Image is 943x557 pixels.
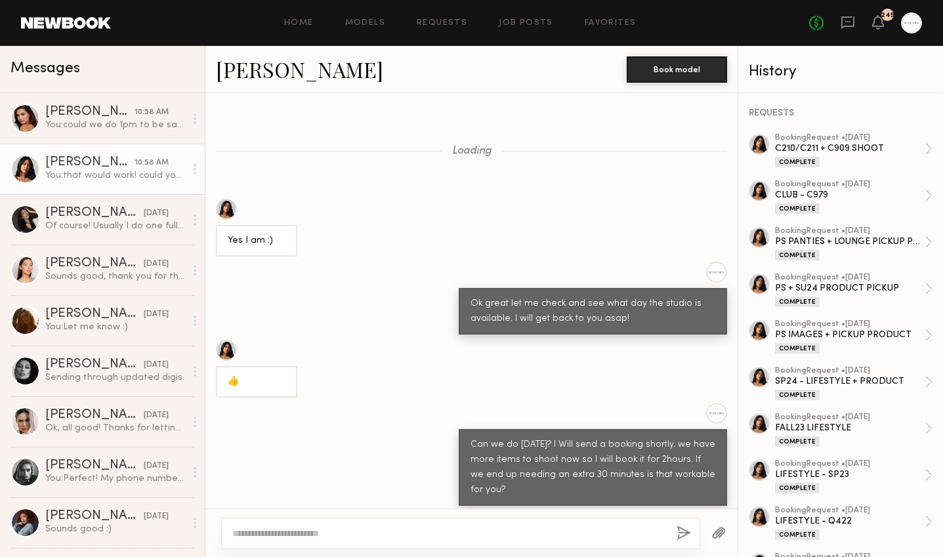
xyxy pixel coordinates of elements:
[775,282,925,295] div: PS + SU24 PRODUCT PICKUP
[775,422,925,434] div: FALL23 LIFESTYLE
[284,19,314,28] a: Home
[144,207,169,220] div: [DATE]
[216,55,383,83] a: [PERSON_NAME]
[881,12,894,19] div: 245
[749,64,933,79] div: History
[45,371,185,384] div: Sending through updated digis.
[45,409,144,422] div: [PERSON_NAME]
[471,297,715,327] div: Ok great let me check and see what day the studio is available. I will get back to you asap!
[775,236,925,248] div: PS PANTIES + LOUNGE PICKUP PRODUCT
[775,180,925,189] div: booking Request • [DATE]
[45,106,135,119] div: [PERSON_NAME]
[144,510,169,523] div: [DATE]
[775,390,820,400] div: Complete
[585,19,637,28] a: Favorites
[775,375,925,388] div: SP24 - LIFESTYLE + PRODUCT
[775,320,925,329] div: booking Request • [DATE]
[775,227,933,260] a: bookingRequest •[DATE]PS PANTIES + LOUNGE PICKUP PRODUCTComplete
[228,234,285,249] div: Yes I am :)
[144,308,169,321] div: [DATE]
[45,422,185,434] div: Ok, all good! Thanks for letting me know.
[775,506,933,540] a: bookingRequest •[DATE]LIFESTYLE - Q422Complete
[45,321,185,333] div: You: Let me know :)
[45,459,144,472] div: [PERSON_NAME]
[775,436,820,447] div: Complete
[45,510,144,523] div: [PERSON_NAME]
[775,134,933,167] a: bookingRequest •[DATE]C210/C211 + C909 SHOOTComplete
[45,358,144,371] div: [PERSON_NAME]
[627,56,727,83] button: Book model
[135,157,169,169] div: 10:58 AM
[135,106,169,119] div: 10:58 AM
[775,468,925,481] div: LIFESTYLE - SP23
[775,329,925,341] div: PS IMAGES + PICKUP PRODUCT
[471,438,715,498] div: Can we do [DATE]? I Will send a booking shortly. we have more items to shoot now so I will book i...
[417,19,467,28] a: Requests
[775,413,933,447] a: bookingRequest •[DATE]FALL23 LIFESTYLEComplete
[144,460,169,472] div: [DATE]
[775,515,925,527] div: LIFESTYLE - Q422
[775,134,925,142] div: booking Request • [DATE]
[45,119,185,131] div: You: could we do 1pm to be safe :)
[45,220,185,232] div: Of course! Usually I do one full edited video, along with raw footage, and a couple of pictures b...
[775,483,820,493] div: Complete
[499,19,553,28] a: Job Posts
[775,274,933,307] a: bookingRequest •[DATE]PS + SU24 PRODUCT PICKUPComplete
[10,61,80,76] span: Messages
[45,156,135,169] div: [PERSON_NAME]
[627,63,727,74] a: Book model
[775,189,925,201] div: CLUB - C979
[228,375,285,390] div: 👍
[775,320,933,354] a: bookingRequest •[DATE]PS IMAGES + PICKUP PRODUCTComplete
[775,506,925,515] div: booking Request • [DATE]
[775,227,925,236] div: booking Request • [DATE]
[775,460,925,468] div: booking Request • [DATE]
[775,250,820,260] div: Complete
[775,142,925,155] div: C210/C211 + C909 SHOOT
[775,203,820,214] div: Complete
[452,146,492,157] span: Loading
[775,274,925,282] div: booking Request • [DATE]
[775,367,933,400] a: bookingRequest •[DATE]SP24 - LIFESTYLE + PRODUCTComplete
[144,359,169,371] div: [DATE]
[775,367,925,375] div: booking Request • [DATE]
[345,19,385,28] a: Models
[144,409,169,422] div: [DATE]
[775,180,933,214] a: bookingRequest •[DATE]CLUB - C979Complete
[775,343,820,354] div: Complete
[45,308,144,321] div: [PERSON_NAME]
[775,297,820,307] div: Complete
[45,207,144,220] div: [PERSON_NAME]
[144,258,169,270] div: [DATE]
[45,523,185,535] div: Sounds good :)
[775,460,933,493] a: bookingRequest •[DATE]LIFESTYLE - SP23Complete
[775,157,820,167] div: Complete
[775,529,820,540] div: Complete
[45,257,144,270] div: [PERSON_NAME]
[45,472,185,485] div: You: Perfect! My phone number is [PHONE_NUMBER] if you have any issue finding us. Thank you! xx
[45,169,185,182] div: You: that would work! could you hold the morning of [DATE] for us? we're just confirming with the...
[749,109,933,118] div: REQUESTS
[45,270,185,283] div: Sounds good, thank you for the update!
[775,413,925,422] div: booking Request • [DATE]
